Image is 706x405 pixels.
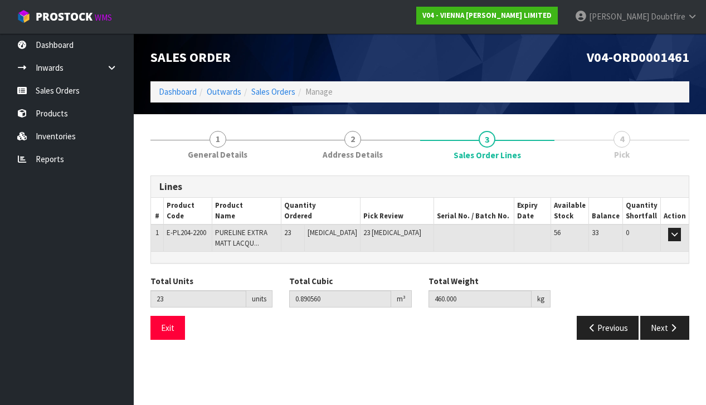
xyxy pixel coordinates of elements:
[150,275,193,287] label: Total Units
[308,228,357,237] span: [MEDICAL_DATA]
[246,290,272,308] div: units
[95,12,112,23] small: WMS
[640,316,689,340] button: Next
[614,149,630,160] span: Pick
[164,198,212,225] th: Product Code
[212,198,281,225] th: Product Name
[614,131,630,148] span: 4
[660,198,689,225] th: Action
[251,86,295,97] a: Sales Orders
[577,316,639,340] button: Previous
[159,182,680,192] h3: Lines
[391,290,412,308] div: m³
[150,48,231,66] span: Sales Order
[305,86,333,97] span: Manage
[215,228,267,247] span: PURELINE EXTRA MATT LACQU...
[551,198,588,225] th: Available Stock
[150,316,185,340] button: Exit
[588,198,622,225] th: Balance
[422,11,552,20] strong: V04 - VIENNA [PERSON_NAME] LIMITED
[150,290,246,308] input: Total Units
[429,275,479,287] label: Total Weight
[479,131,495,148] span: 3
[622,198,660,225] th: Quantity Shortfall
[589,11,649,22] span: [PERSON_NAME]
[434,198,514,225] th: Serial No. / Batch No.
[210,131,226,148] span: 1
[289,290,391,308] input: Total Cubic
[207,86,241,97] a: Outwards
[289,275,333,287] label: Total Cubic
[188,149,247,160] span: General Details
[150,167,689,349] span: Sales Order Lines
[281,198,360,225] th: Quantity Ordered
[155,228,159,237] span: 1
[36,9,92,24] span: ProStock
[651,11,685,22] span: Doubtfire
[587,48,689,66] span: V04-ORD0001461
[592,228,598,237] span: 33
[360,198,434,225] th: Pick Review
[344,131,361,148] span: 2
[323,149,383,160] span: Address Details
[626,228,629,237] span: 0
[17,9,31,23] img: cube-alt.png
[429,290,532,308] input: Total Weight
[167,228,206,237] span: E-PL204-2200
[514,198,551,225] th: Expiry Date
[532,290,551,308] div: kg
[454,149,521,161] span: Sales Order Lines
[159,86,197,97] a: Dashboard
[554,228,561,237] span: 56
[284,228,291,237] span: 23
[151,198,164,225] th: #
[363,228,421,237] span: 23 [MEDICAL_DATA]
